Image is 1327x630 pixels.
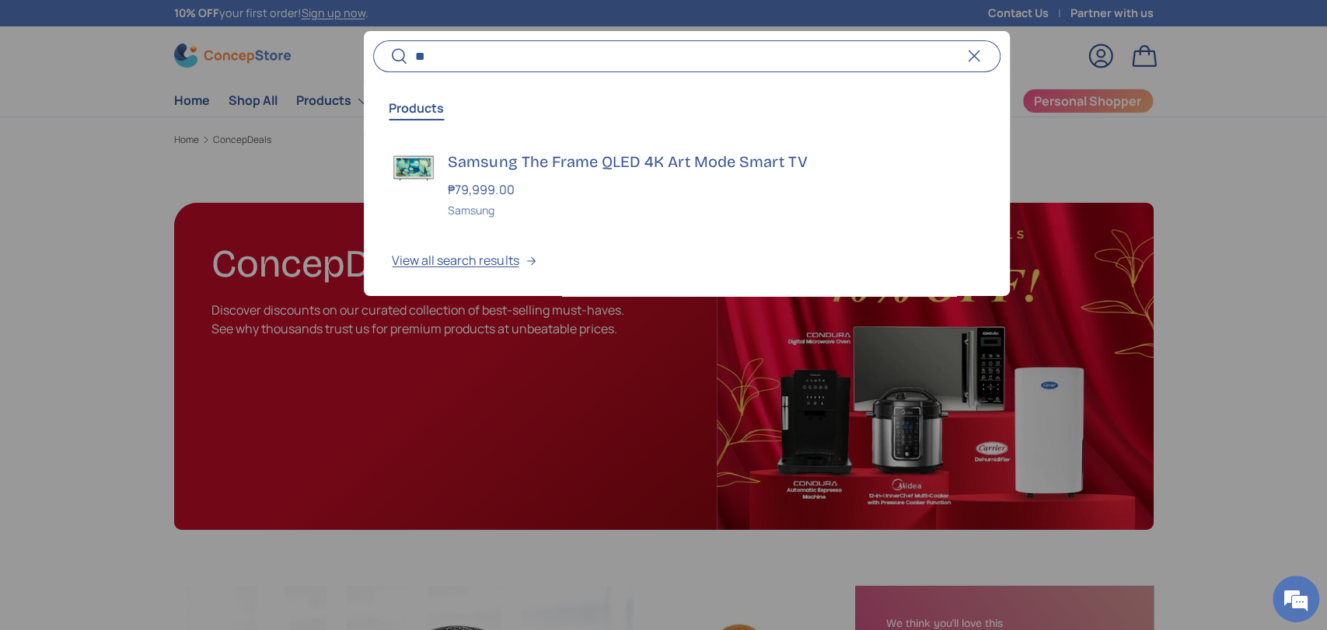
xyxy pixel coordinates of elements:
[448,151,981,172] h3: Samsung The Frame QLED 4K Art Mode Smart TV
[364,138,1009,231] a: https://concepstore.ph/products/samsung-the-frame-qled-4k-art-mode-43-smart-tv Samsung The Frame ...
[448,202,981,218] div: Samsung
[364,231,1009,296] button: View all search results
[81,87,261,107] div: Chat with us now
[389,90,444,126] button: Products
[8,424,296,479] textarea: Type your message and hit 'Enter'
[255,8,292,45] div: Minimize live chat window
[392,151,435,186] img: https://concepstore.ph/products/samsung-the-frame-qled-4k-art-mode-43-smart-tv
[90,196,215,353] span: We're online!
[448,181,518,198] strong: ₱79,999.00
